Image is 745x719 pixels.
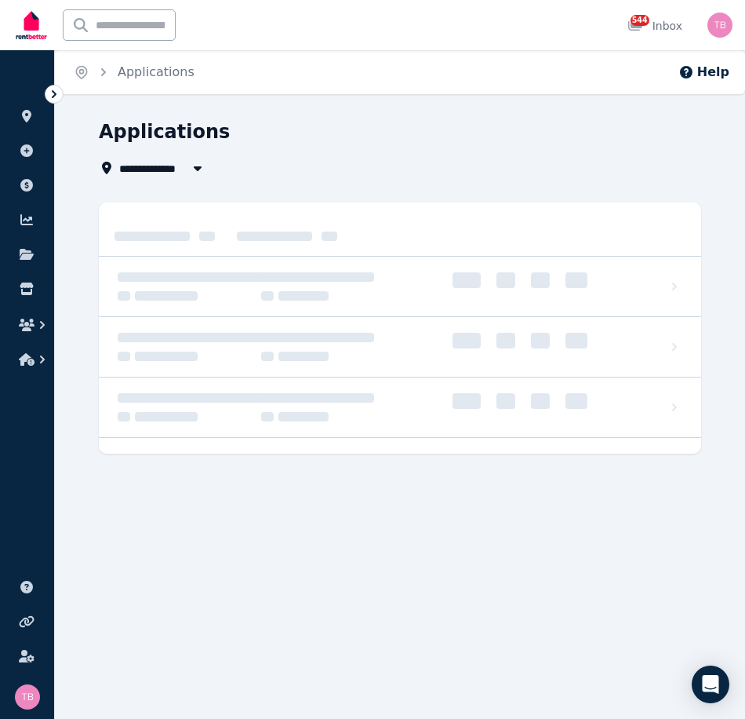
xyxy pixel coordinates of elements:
[707,13,732,38] img: Tracy Barrett
[631,15,649,26] span: 544
[99,119,230,144] h1: Applications
[692,666,729,703] div: Open Intercom Messenger
[627,18,682,34] div: Inbox
[55,50,213,94] nav: Breadcrumb
[15,684,40,710] img: Tracy Barrett
[118,64,194,79] a: Applications
[13,5,50,45] img: RentBetter
[678,63,729,82] button: Help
